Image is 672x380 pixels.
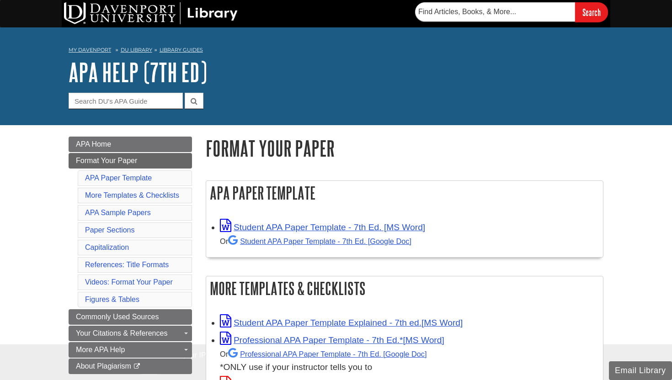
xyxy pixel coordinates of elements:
button: Email Library [609,361,672,380]
a: Link opens in new window [220,222,425,232]
a: Your Citations & References [69,326,192,341]
a: APA Help (7th Ed) [69,58,207,86]
a: Videos: Format Your Paper [85,278,173,286]
a: Paper Sections [85,226,135,234]
a: APA Home [69,137,192,152]
a: Link opens in new window [220,335,444,345]
a: Figures & Tables [85,296,139,303]
i: This link opens in a new window [133,364,141,369]
a: APA Sample Papers [85,209,151,216]
h2: More Templates & Checklists [206,276,603,301]
a: Commonly Used Sources [69,309,192,325]
input: Search DU's APA Guide [69,93,183,109]
div: *ONLY use if your instructor tells you to [220,347,598,374]
a: Library Guides [160,47,203,53]
small: Or [220,237,411,245]
span: Commonly Used Sources [76,313,159,321]
h1: Format Your Paper [206,137,603,160]
span: APA Home [76,140,111,148]
span: About Plagiarism [76,362,131,370]
img: DU Library [64,2,238,24]
a: Link opens in new window [220,318,463,327]
a: Format Your Paper [69,153,192,169]
span: Format Your Paper [76,157,137,164]
h2: APA Paper Template [206,181,603,205]
a: APA Paper Template [85,174,152,182]
small: Or [220,350,427,358]
a: My Davenport [69,46,111,54]
a: Student APA Paper Template - 7th Ed. [Google Doc] [228,237,411,245]
a: References: Title Formats [85,261,169,269]
span: More APA Help [76,346,125,354]
a: Capitalization [85,243,129,251]
a: More Templates & Checklists [85,191,179,199]
nav: breadcrumb [69,44,603,58]
div: Guide Page Menu [69,137,192,374]
input: Find Articles, Books, & More... [415,2,575,21]
span: Your Citations & References [76,329,167,337]
a: Professional APA Paper Template - 7th Ed. [228,350,427,358]
form: Searches DU Library's articles, books, and more [415,2,608,22]
a: More APA Help [69,342,192,358]
a: DU Library [121,47,152,53]
a: About Plagiarism [69,359,192,374]
input: Search [575,2,608,22]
